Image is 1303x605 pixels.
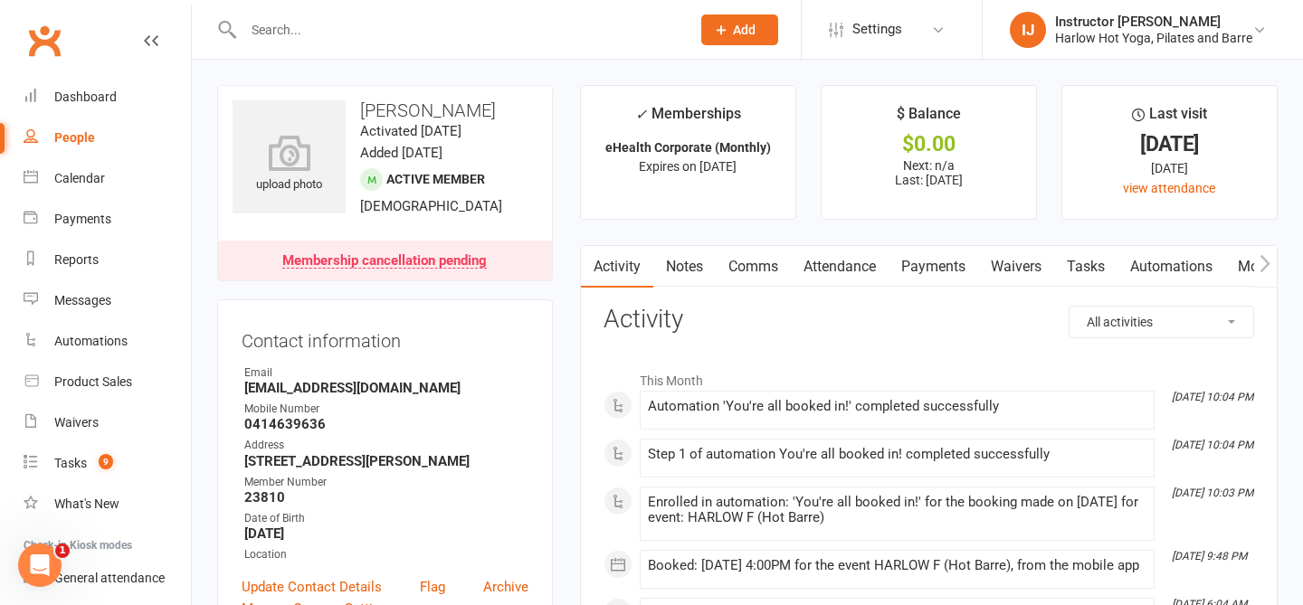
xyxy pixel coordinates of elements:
[282,254,487,269] div: Membership cancellation pending
[242,324,528,351] h3: Contact information
[55,544,70,558] span: 1
[386,172,485,186] span: Active member
[701,14,778,45] button: Add
[1172,391,1253,403] i: [DATE] 10:04 PM
[648,447,1146,462] div: Step 1 of automation You're all booked in! completed successfully
[852,9,902,50] span: Settings
[838,158,1020,187] p: Next: n/a Last: [DATE]
[244,546,528,563] div: Location
[1172,487,1253,499] i: [DATE] 10:03 PM
[897,102,961,135] div: $ Balance
[244,525,528,542] strong: [DATE]
[24,280,191,321] a: Messages
[54,456,87,470] div: Tasks
[244,510,528,527] div: Date of Birth
[24,362,191,402] a: Product Sales
[233,135,346,194] div: upload photo
[54,90,117,104] div: Dashboard
[244,364,528,382] div: Email
[54,415,99,430] div: Waivers
[24,158,191,199] a: Calendar
[635,106,647,123] i: ✓
[1055,14,1252,30] div: Instructor [PERSON_NAME]
[24,118,191,158] a: People
[635,102,741,136] div: Memberships
[244,380,528,396] strong: [EMAIL_ADDRESS][DOMAIN_NAME]
[54,212,111,226] div: Payments
[605,140,771,155] strong: eHealth Corporate (Monthly)
[716,246,791,288] a: Comms
[242,576,382,598] a: Update Contact Details
[838,135,1020,154] div: $0.00
[244,453,528,469] strong: [STREET_ADDRESS][PERSON_NAME]
[1172,550,1247,562] i: [DATE] 9:48 PM
[24,402,191,443] a: Waivers
[648,399,1146,414] div: Automation 'You're all booked in!' completed successfully
[22,18,67,63] a: Clubworx
[733,23,756,37] span: Add
[24,240,191,280] a: Reports
[360,145,442,161] time: Added [DATE]
[18,544,62,587] iframe: Intercom live chat
[238,17,678,43] input: Search...
[1123,181,1215,195] a: view attendance
[244,416,528,432] strong: 0414639636
[648,558,1146,573] div: Booked: [DATE] 4:00PM for the event HARLOW F (Hot Barre), from the mobile app
[54,374,132,389] div: Product Sales
[54,293,111,307] div: Messages
[1079,158,1260,178] div: [DATE]
[1054,246,1118,288] a: Tasks
[99,454,113,469] span: 9
[54,334,128,348] div: Automations
[1172,439,1253,451] i: [DATE] 10:04 PM
[244,489,528,506] strong: 23810
[54,496,119,511] div: What's New
[791,246,889,288] a: Attendance
[54,571,165,585] div: General attendance
[24,443,191,484] a: Tasks 9
[648,495,1146,525] div: Enrolled in automation: 'You're all booked in!' for the booking made on [DATE] for event: HARLOW ...
[483,576,528,598] a: Archive
[639,159,737,174] span: Expires on [DATE]
[24,321,191,362] a: Automations
[420,576,445,598] a: Flag
[581,246,653,288] a: Activity
[978,246,1054,288] a: Waivers
[1079,135,1260,154] div: [DATE]
[653,246,716,288] a: Notes
[1118,246,1225,288] a: Automations
[889,246,978,288] a: Payments
[244,474,528,491] div: Member Number
[1132,102,1207,135] div: Last visit
[54,130,95,145] div: People
[360,123,461,139] time: Activated [DATE]
[54,252,99,267] div: Reports
[360,198,502,214] span: [DEMOGRAPHIC_DATA]
[244,401,528,418] div: Mobile Number
[1010,12,1046,48] div: IJ
[604,362,1254,391] li: This Month
[24,199,191,240] a: Payments
[1055,30,1252,46] div: Harlow Hot Yoga, Pilates and Barre
[24,484,191,525] a: What's New
[54,171,105,185] div: Calendar
[604,306,1254,334] h3: Activity
[244,437,528,454] div: Address
[233,100,537,120] h3: [PERSON_NAME]
[24,558,191,599] a: General attendance kiosk mode
[24,77,191,118] a: Dashboard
